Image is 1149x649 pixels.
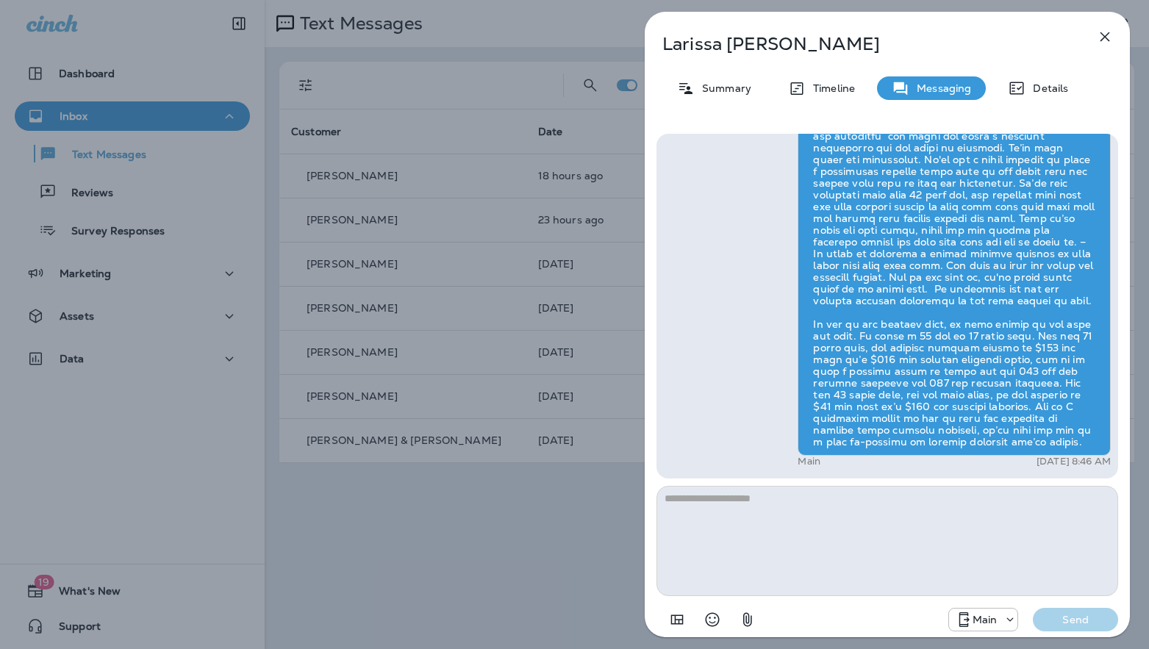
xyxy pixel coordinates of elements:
div: +1 (817) 482-3792 [949,611,1018,628]
p: Messaging [909,82,971,94]
button: Select an emoji [698,605,727,634]
button: Add in a premade template [662,605,692,634]
p: Main [798,456,820,467]
p: Timeline [806,82,855,94]
p: [DATE] 8:46 AM [1037,456,1111,467]
p: Larissa [PERSON_NAME] [662,34,1064,54]
div: Lor Ipsumdo! sita co Adipisci elit Seddoe't / Incid Utla Etdolor Mag aliquaen admin veni 25 quisn... [798,4,1111,456]
p: Main [973,614,998,625]
p: Summary [695,82,751,94]
p: Details [1025,82,1068,94]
